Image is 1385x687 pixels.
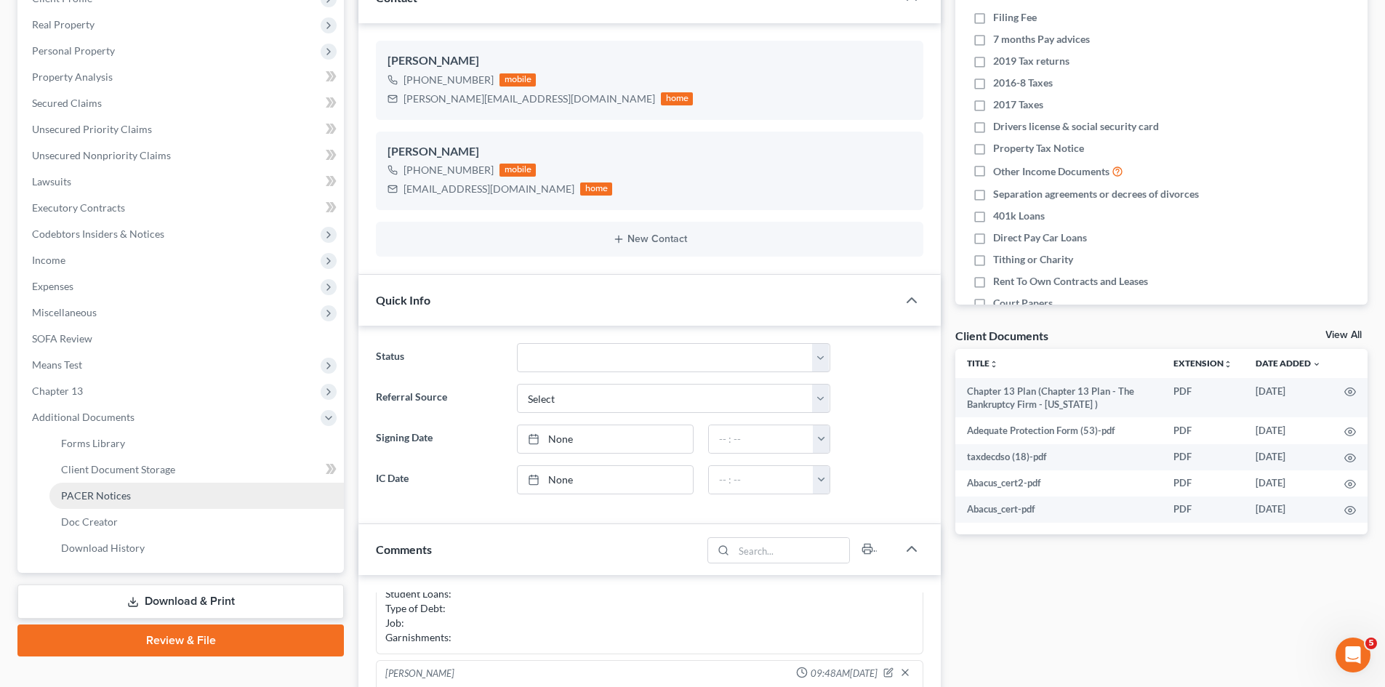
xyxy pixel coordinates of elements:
span: Income [32,254,65,266]
a: PACER Notices [49,483,344,509]
a: Property Analysis [20,64,344,90]
span: Rent To Own Contracts and Leases [993,274,1148,289]
td: Abacus_cert2-pdf [955,470,1162,497]
span: Means Test [32,358,82,371]
label: IC Date [369,465,509,494]
td: [DATE] [1244,378,1333,418]
div: [EMAIL_ADDRESS][DOMAIN_NAME] [404,182,574,196]
span: Court Papers [993,296,1053,310]
td: PDF [1162,378,1244,418]
a: Client Document Storage [49,457,344,483]
span: 401k Loans [993,209,1045,223]
i: unfold_more [1224,360,1232,369]
label: Signing Date [369,425,509,454]
span: Lawsuits [32,175,71,188]
div: mobile [499,164,536,177]
a: SOFA Review [20,326,344,352]
span: Other Income Documents [993,164,1109,179]
span: 2016-8 Taxes [993,76,1053,90]
span: SOFA Review [32,332,92,345]
span: [PHONE_NUMBER] [404,73,494,86]
span: 2017 Taxes [993,97,1043,112]
td: [DATE] [1244,497,1333,523]
i: expand_more [1312,360,1321,369]
label: Status [369,343,509,372]
a: View All [1325,330,1362,340]
span: Direct Pay Car Loans [993,230,1087,245]
span: Drivers license & social security card [993,119,1159,134]
button: New Contact [388,233,912,245]
a: None [518,425,693,453]
span: Comments [376,542,432,556]
a: Doc Creator [49,509,344,535]
span: Unsecured Nonpriority Claims [32,149,171,161]
span: Miscellaneous [32,306,97,318]
span: Codebtors Insiders & Notices [32,228,164,240]
span: Client Document Storage [61,463,175,475]
div: home [661,92,693,105]
td: PDF [1162,470,1244,497]
span: 7 months Pay advices [993,32,1090,47]
a: Executory Contracts [20,195,344,221]
span: Unsecured Priority Claims [32,123,152,135]
a: Review & File [17,624,344,656]
a: Secured Claims [20,90,344,116]
td: [DATE] [1244,444,1333,470]
span: Forms Library [61,437,125,449]
div: Client Documents [955,328,1048,343]
input: -- : -- [709,466,814,494]
span: Separation agreements or decrees of divorces [993,187,1199,201]
span: Property Analysis [32,71,113,83]
div: [PERSON_NAME] [388,52,912,70]
a: Unsecured Nonpriority Claims [20,142,344,169]
a: Forms Library [49,430,344,457]
td: PDF [1162,444,1244,470]
span: 2019 Tax returns [993,54,1069,68]
span: Real Property [32,18,95,31]
div: mobile [499,73,536,87]
input: -- : -- [709,425,814,453]
a: Lawsuits [20,169,344,195]
i: unfold_more [989,360,998,369]
span: Expenses [32,280,73,292]
a: Download History [49,535,344,561]
span: Tithing or Charity [993,252,1073,267]
div: [PERSON_NAME] [388,143,912,161]
td: Chapter 13 Plan (Chapter 13 Plan - The Bankruptcy Firm - [US_STATE] ) [955,378,1162,418]
a: Titleunfold_more [967,358,998,369]
span: Additional Documents [32,411,135,423]
td: PDF [1162,497,1244,523]
label: Referral Source [369,384,509,413]
td: Adequate Protection Form (53)-pdf [955,417,1162,443]
div: home [580,182,612,196]
div: [PERSON_NAME] [385,667,454,681]
span: Filing Fee [993,10,1037,25]
a: Date Added expand_more [1256,358,1321,369]
td: Abacus_cert-pdf [955,497,1162,523]
span: [PHONE_NUMBER] [404,164,494,176]
td: taxdecdso (18)-pdf [955,444,1162,470]
iframe: Intercom live chat [1336,638,1370,672]
span: 5 [1365,638,1377,649]
span: Chapter 13 [32,385,83,397]
a: Download & Print [17,584,344,619]
input: Search... [734,538,850,563]
span: Download History [61,542,145,554]
a: None [518,466,693,494]
td: PDF [1162,417,1244,443]
a: Unsecured Priority Claims [20,116,344,142]
td: [DATE] [1244,470,1333,497]
span: Property Tax Notice [993,141,1084,156]
a: Extensionunfold_more [1173,358,1232,369]
span: 09:48AM[DATE] [811,667,878,680]
div: [PERSON_NAME][EMAIL_ADDRESS][DOMAIN_NAME] [404,92,655,106]
span: Executory Contracts [32,201,125,214]
td: [DATE] [1244,417,1333,443]
span: Secured Claims [32,97,102,109]
span: Personal Property [32,44,115,57]
span: PACER Notices [61,489,131,502]
span: Doc Creator [61,515,118,528]
span: Quick Info [376,293,430,307]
